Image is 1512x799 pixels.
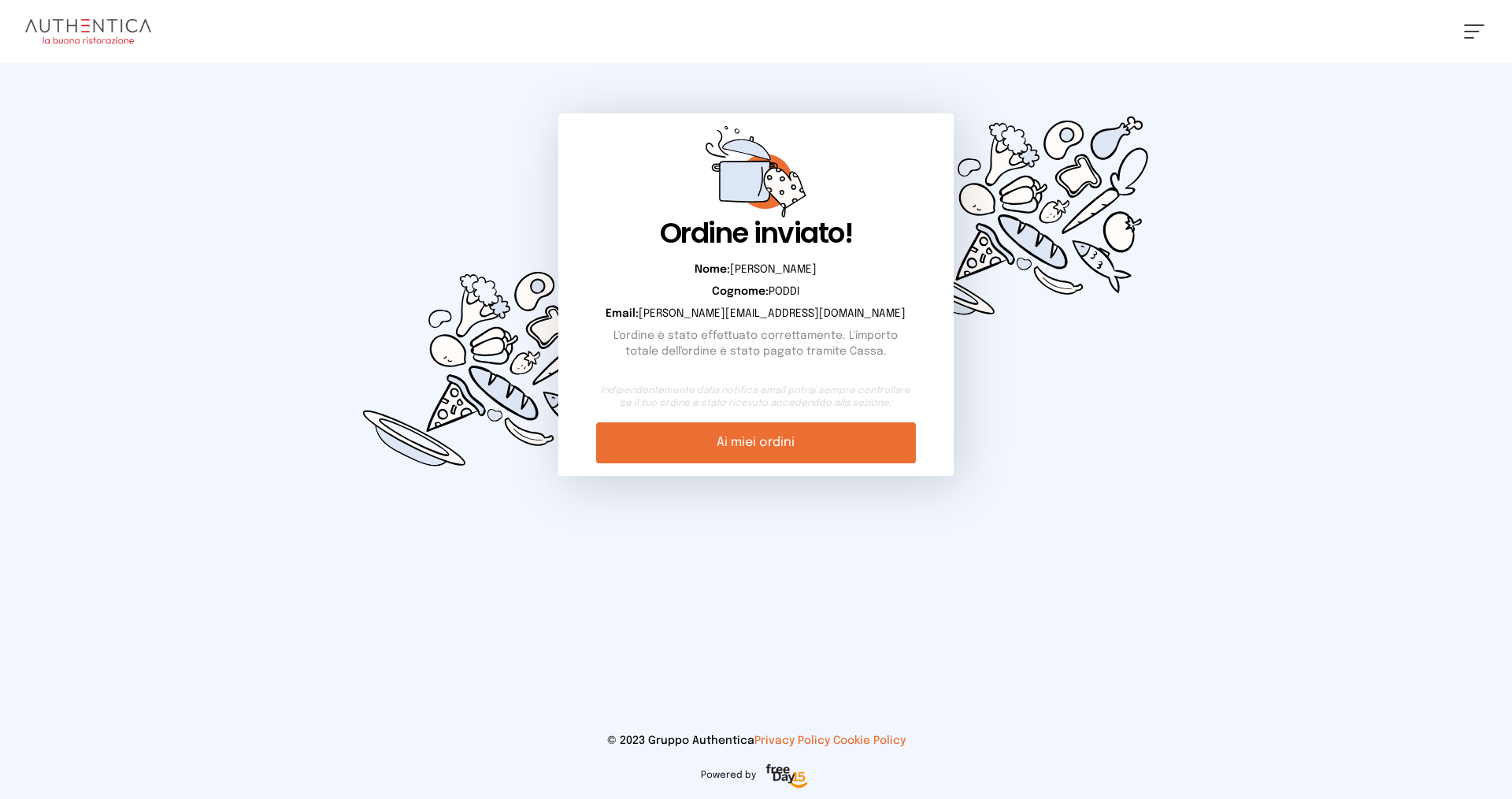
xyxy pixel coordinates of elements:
[762,761,812,793] img: logo-freeday.3e08031.png
[340,214,643,520] img: d0449c3114cc73e99fc76ced0c51d0cd.svg
[833,735,906,746] a: Cookie Policy
[712,286,769,297] b: Cognome:
[596,385,915,410] small: Indipendentemente dalla notifica email potrai sempre controllare se il tuo ordine è stato ricevut...
[596,284,915,299] p: PODDI
[695,264,730,275] b: Nome:
[596,217,915,249] h1: Ordine inviato!
[596,262,915,277] p: [PERSON_NAME]
[754,735,830,746] a: Privacy Policy
[606,308,639,319] b: Email:
[596,306,915,321] p: [PERSON_NAME][EMAIL_ADDRESS][DOMAIN_NAME]
[596,328,915,359] p: L'ordine è stato effettuato correttamente. L'importo totale dell'ordine è stato pagato tramite Ca...
[25,19,151,44] img: logo.8f33a47.png
[701,769,756,782] span: Powered by
[25,733,1487,749] p: © 2023 Gruppo Authentica
[596,422,915,463] a: Ai miei ordini
[869,63,1172,369] img: d0449c3114cc73e99fc76ced0c51d0cd.svg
